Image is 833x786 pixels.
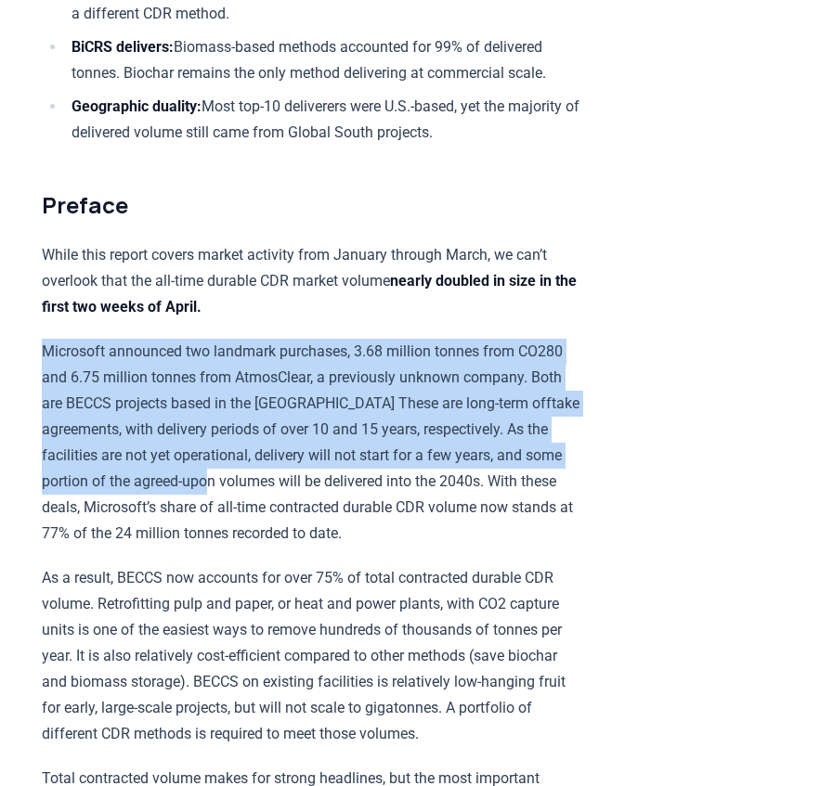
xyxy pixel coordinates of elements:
[42,242,585,320] p: While this report covers market activity from January through March, we can’t overlook that the a...
[42,190,585,220] h2: Preface
[42,565,585,747] p: As a result, BECCS now accounts for over 75% of total contracted durable CDR volume. Retrofitting...
[72,38,174,56] strong: BiCRS delivers:
[72,97,202,115] strong: Geographic duality:
[66,34,585,86] li: Biomass-based methods accounted for 99% of delivered tonnes. Biochar remains the only method deli...
[42,339,585,547] p: Microsoft announced two landmark purchases, 3.68 million tonnes from CO280 and 6.75 million tonne...
[42,272,577,316] strong: nearly doubled in size in the first two weeks of April.
[66,94,585,146] li: Most top-10 deliverers were U.S.-based, yet the majority of delivered volume still came from Glob...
